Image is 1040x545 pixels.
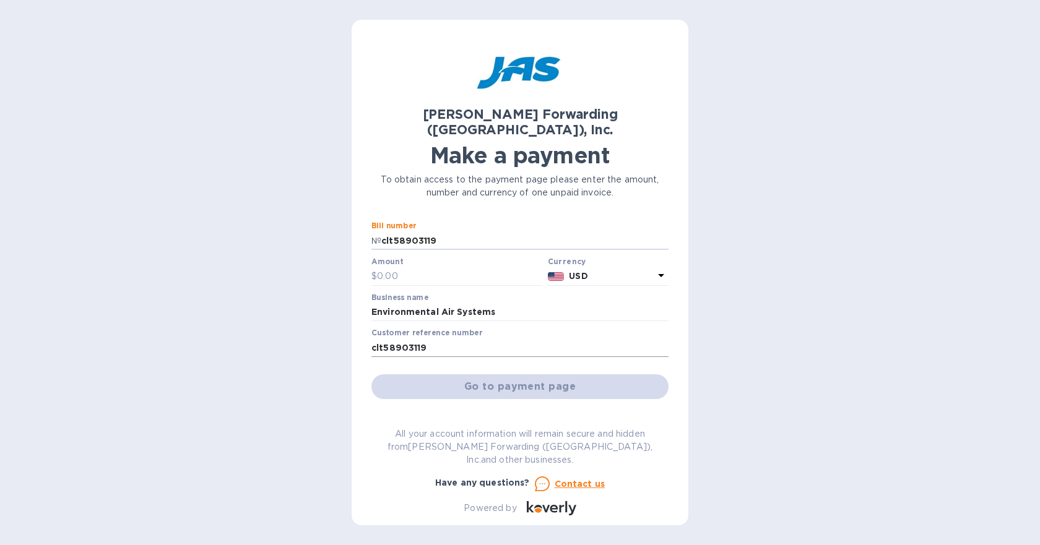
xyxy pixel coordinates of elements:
[464,502,516,515] p: Powered by
[371,294,428,301] label: Business name
[371,258,403,265] label: Amount
[371,142,669,168] h1: Make a payment
[371,234,381,247] p: №
[569,271,587,281] b: USD
[548,257,586,266] b: Currency
[423,106,618,137] b: [PERSON_NAME] Forwarding ([GEOGRAPHIC_DATA]), Inc.
[371,330,482,337] label: Customer reference number
[555,479,605,489] u: Contact us
[371,427,669,466] p: All your account information will remain secure and hidden from [PERSON_NAME] Forwarding ([GEOGRA...
[381,231,669,250] input: Enter bill number
[371,173,669,199] p: To obtain access to the payment page please enter the amount, number and currency of one unpaid i...
[548,272,565,281] img: USD
[371,338,669,357] input: Enter customer reference number
[371,270,377,283] p: $
[371,223,416,230] label: Bill number
[435,478,530,487] b: Have any questions?
[377,267,543,286] input: 0.00
[371,303,669,322] input: Enter business name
